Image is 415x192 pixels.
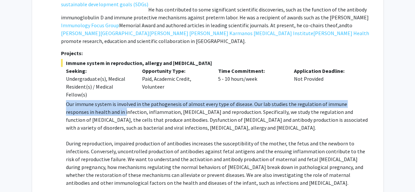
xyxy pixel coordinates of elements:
p: Application Deadline: [294,67,360,75]
a: [PERSON_NAME] [PERSON_NAME] Karmanos [MEDICAL_DATA] Institute [149,29,313,37]
iframe: Chat [5,162,28,187]
div: Paid, Academic Credit, Volunteer [137,67,213,98]
a: sustainable development goals (SDGs) [61,0,148,8]
strong: Projects: [61,50,83,56]
a: Immunology Focus Group [61,21,119,29]
p: Opportunity Type: [142,67,208,75]
a: [PERSON_NAME] Health [313,29,369,37]
div: Undergraduate(s), Medical Resident(s) / Medical Fellow(s) [66,75,132,98]
span: During reproduction, impaired production of antibodies increases the susceptibility of the mother... [66,140,365,186]
div: Not Provided [289,67,365,98]
span: Our immune system is involved in the pathogenesis of almost every type of disease. Our lab studie... [66,101,367,131]
p: Time Commitment: [218,67,284,75]
a: [PERSON_NAME][GEOGRAPHIC_DATA] [61,29,149,37]
span: Immune system in reproduction, allergy and [MEDICAL_DATA] [61,59,370,67]
div: 5 - 10 hours/week [213,67,289,98]
p: He has contributed to some significant scientific discoveries, such as the function of the antibo... [61,6,370,45]
p: Seeking: [66,67,132,75]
